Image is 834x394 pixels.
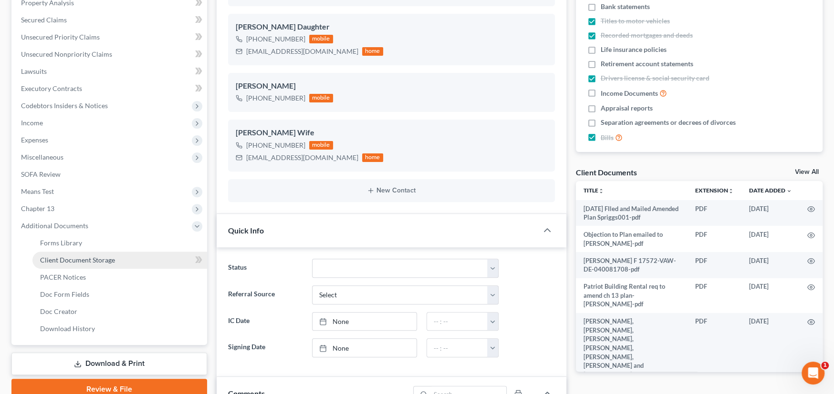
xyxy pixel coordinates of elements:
[21,67,47,75] span: Lawsuits
[688,313,741,383] td: PDF
[728,188,734,194] i: unfold_more
[246,47,358,56] div: [EMAIL_ADDRESS][DOMAIN_NAME]
[576,252,688,278] td: [PERSON_NAME] F 17572-VAW-DE-040081708-pdf
[223,259,307,278] label: Status
[601,45,667,54] span: Life insurance policies
[32,234,207,252] a: Forms Library
[246,93,305,103] div: [PHONE_NUMBER]
[32,286,207,303] a: Doc Form Fields
[598,188,604,194] i: unfold_more
[246,141,305,150] div: [PHONE_NUMBER]
[821,362,829,369] span: 1
[40,239,82,247] span: Forms Library
[601,103,653,113] span: Appraisal reports
[21,50,112,58] span: Unsecured Nonpriority Claims
[309,94,333,102] div: mobile
[688,226,741,252] td: PDF
[40,324,95,333] span: Download History
[32,303,207,320] a: Doc Creator
[741,226,800,252] td: [DATE]
[13,63,207,80] a: Lawsuits
[40,256,115,264] span: Client Document Storage
[688,278,741,313] td: PDF
[21,16,67,24] span: Secured Claims
[741,278,800,313] td: [DATE]
[21,33,100,41] span: Unsecured Priority Claims
[601,89,658,98] span: Income Documents
[21,170,61,178] span: SOFA Review
[584,187,604,194] a: Titleunfold_more
[795,169,819,175] a: View All
[13,80,207,97] a: Executory Contracts
[32,252,207,269] a: Client Document Storage
[313,339,417,357] a: None
[601,118,736,127] span: Separation agreements or decrees of divorces
[40,307,77,315] span: Doc Creator
[21,136,48,144] span: Expenses
[246,34,305,44] div: [PHONE_NUMBER]
[236,187,547,194] button: New Contact
[601,16,670,26] span: Titles to motor vehicles
[601,73,709,83] span: Drivers license & social security card
[601,133,614,142] span: Bills
[362,47,383,56] div: home
[313,313,417,331] a: None
[13,11,207,29] a: Secured Claims
[223,312,307,331] label: IC Date
[228,226,264,235] span: Quick Info
[40,273,86,281] span: PACER Notices
[236,21,547,33] div: [PERSON_NAME] Daughter
[21,101,108,110] span: Codebtors Insiders & Notices
[13,29,207,46] a: Unsecured Priority Claims
[576,278,688,313] td: Patriot Building Rental req to amend ch 13 plan-[PERSON_NAME]-pdf
[576,313,688,383] td: [PERSON_NAME], [PERSON_NAME], [PERSON_NAME], [PERSON_NAME], [PERSON_NAME], [PERSON_NAME] and [PER...
[802,362,824,384] iframe: Intercom live chat
[576,167,637,177] div: Client Documents
[13,166,207,183] a: SOFA Review
[21,222,88,230] span: Additional Documents
[786,188,792,194] i: expand_more
[21,204,54,212] span: Chapter 13
[601,30,693,40] span: Recorded mortgages and deeds
[688,200,741,226] td: PDF
[236,81,547,92] div: [PERSON_NAME]
[688,252,741,278] td: PDF
[13,46,207,63] a: Unsecured Nonpriority Claims
[601,59,693,69] span: Retirement account statements
[695,187,734,194] a: Extensionunfold_more
[236,127,547,139] div: [PERSON_NAME] Wife
[32,269,207,286] a: PACER Notices
[309,141,333,150] div: mobile
[223,338,307,357] label: Signing Date
[362,153,383,162] div: home
[576,200,688,226] td: [DATE] FIled and Mailed Amended Plan Spriggs001-pdf
[21,153,63,161] span: Miscellaneous
[741,252,800,278] td: [DATE]
[21,187,54,195] span: Means Test
[11,353,207,375] a: Download & Print
[576,226,688,252] td: Objection to Plan emailed to [PERSON_NAME]-pdf
[40,290,89,298] span: Doc Form Fields
[741,313,800,383] td: [DATE]
[21,84,82,92] span: Executory Contracts
[246,153,358,162] div: [EMAIL_ADDRESS][DOMAIN_NAME]
[601,2,650,11] span: Bank statements
[427,339,488,357] input: -- : --
[741,200,800,226] td: [DATE]
[309,35,333,43] div: mobile
[749,187,792,194] a: Date Added expand_more
[223,285,307,304] label: Referral Source
[427,313,488,331] input: -- : --
[21,119,43,127] span: Income
[32,320,207,337] a: Download History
